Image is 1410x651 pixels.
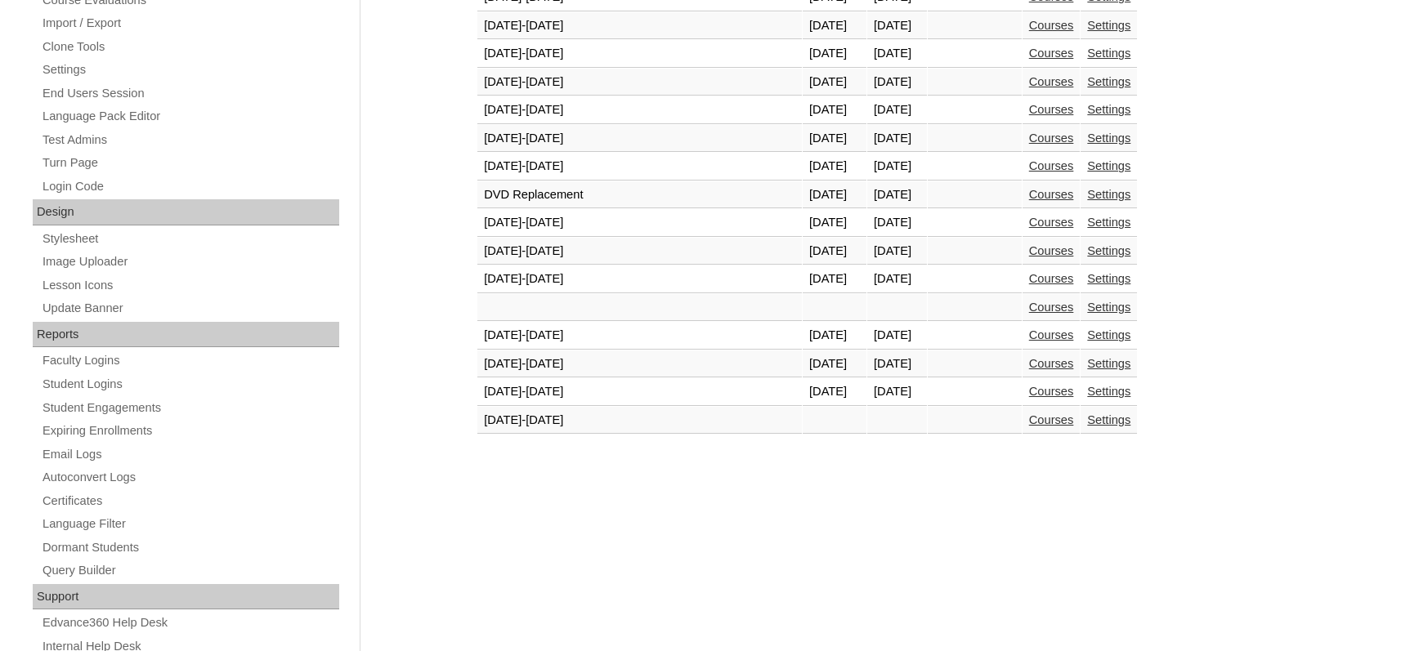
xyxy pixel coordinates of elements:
[1087,159,1130,172] a: Settings
[867,378,927,406] td: [DATE]
[803,181,866,209] td: [DATE]
[867,153,927,181] td: [DATE]
[1029,413,1074,426] a: Courses
[477,181,802,209] td: DVD Replacement
[477,96,802,124] td: [DATE]-[DATE]
[33,199,339,225] div: Design
[41,298,339,319] a: Update Banner
[803,96,866,124] td: [DATE]
[41,106,339,127] a: Language Pack Editor
[867,12,927,40] td: [DATE]
[477,125,802,153] td: [DATE]-[DATE]
[41,229,339,249] a: Stylesheet
[41,514,339,534] a: Language Filter
[41,350,339,371] a: Faculty Logins
[1029,188,1074,201] a: Courses
[41,13,339,33] a: Import / Export
[1029,328,1074,341] a: Courses
[41,560,339,581] a: Query Builder
[1087,328,1130,341] a: Settings
[33,322,339,348] div: Reports
[477,69,802,96] td: [DATE]-[DATE]
[41,252,339,272] a: Image Uploader
[867,265,927,293] td: [DATE]
[41,37,339,57] a: Clone Tools
[803,378,866,406] td: [DATE]
[867,125,927,153] td: [DATE]
[1029,103,1074,116] a: Courses
[803,209,866,237] td: [DATE]
[1029,47,1074,60] a: Courses
[41,176,339,197] a: Login Code
[41,83,339,104] a: End Users Session
[477,350,802,378] td: [DATE]-[DATE]
[803,265,866,293] td: [DATE]
[1087,413,1130,426] a: Settings
[867,350,927,378] td: [DATE]
[803,238,866,265] td: [DATE]
[477,322,802,350] td: [DATE]-[DATE]
[41,467,339,488] a: Autoconvert Logs
[1029,272,1074,285] a: Courses
[1029,385,1074,398] a: Courses
[41,491,339,511] a: Certificates
[41,444,339,465] a: Email Logs
[803,350,866,378] td: [DATE]
[1029,357,1074,370] a: Courses
[1087,272,1130,285] a: Settings
[1087,357,1130,370] a: Settings
[1087,132,1130,145] a: Settings
[1087,103,1130,116] a: Settings
[477,12,802,40] td: [DATE]-[DATE]
[1029,301,1074,314] a: Courses
[803,69,866,96] td: [DATE]
[41,613,339,633] a: Edvance360 Help Desk
[867,322,927,350] td: [DATE]
[803,125,866,153] td: [DATE]
[41,130,339,150] a: Test Admins
[867,40,927,68] td: [DATE]
[1087,75,1130,88] a: Settings
[41,275,339,296] a: Lesson Icons
[1029,75,1074,88] a: Courses
[1029,244,1074,257] a: Courses
[33,584,339,610] div: Support
[1029,132,1074,145] a: Courses
[867,181,927,209] td: [DATE]
[41,153,339,173] a: Turn Page
[41,421,339,441] a: Expiring Enrollments
[1087,47,1130,60] a: Settings
[867,96,927,124] td: [DATE]
[477,40,802,68] td: [DATE]-[DATE]
[1087,244,1130,257] a: Settings
[41,374,339,395] a: Student Logins
[803,322,866,350] td: [DATE]
[477,209,802,237] td: [DATE]-[DATE]
[867,69,927,96] td: [DATE]
[1029,19,1074,32] a: Courses
[1087,216,1130,229] a: Settings
[1029,159,1074,172] a: Courses
[41,60,339,80] a: Settings
[803,153,866,181] td: [DATE]
[41,537,339,558] a: Dormant Students
[1029,216,1074,229] a: Courses
[477,238,802,265] td: [DATE]-[DATE]
[477,407,802,435] td: [DATE]-[DATE]
[477,153,802,181] td: [DATE]-[DATE]
[477,265,802,293] td: [DATE]-[DATE]
[477,378,802,406] td: [DATE]-[DATE]
[803,40,866,68] td: [DATE]
[1087,188,1130,201] a: Settings
[867,238,927,265] td: [DATE]
[803,12,866,40] td: [DATE]
[1087,19,1130,32] a: Settings
[1087,385,1130,398] a: Settings
[867,209,927,237] td: [DATE]
[41,398,339,418] a: Student Engagements
[1087,301,1130,314] a: Settings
